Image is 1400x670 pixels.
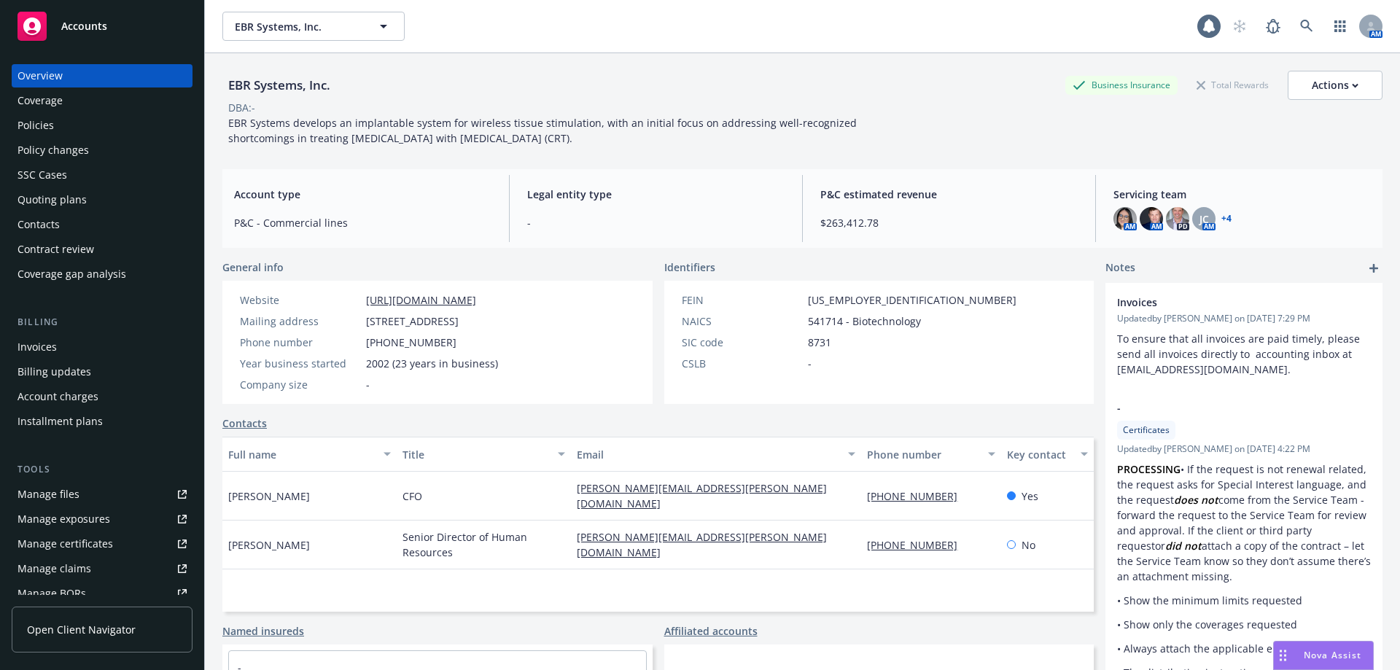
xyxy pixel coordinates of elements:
[867,489,969,503] a: [PHONE_NUMBER]
[17,139,89,162] div: Policy changes
[12,163,192,187] a: SSC Cases
[12,507,192,531] span: Manage exposures
[228,116,860,145] span: EBR Systems develops an implantable system for wireless tissue stimulation, with an initial focus...
[1189,76,1276,94] div: Total Rewards
[12,315,192,330] div: Billing
[17,532,113,556] div: Manage certificates
[820,187,1078,202] span: P&C estimated revenue
[1022,537,1035,553] span: No
[1166,207,1189,230] img: photo
[222,260,284,275] span: General info
[27,622,136,637] span: Open Client Navigator
[222,12,405,41] button: EBR Systems, Inc.
[17,262,126,286] div: Coverage gap analysis
[1117,593,1371,608] p: • Show the minimum limits requested
[366,356,498,371] span: 2002 (23 years in business)
[240,292,360,308] div: Website
[1165,539,1202,553] em: did not
[1288,71,1382,100] button: Actions
[1199,211,1209,227] span: JC
[397,437,571,472] button: Title
[682,292,802,308] div: FEIN
[222,416,267,431] a: Contacts
[17,89,63,112] div: Coverage
[1117,641,1371,656] p: • Always attach the applicable endorsements
[527,187,785,202] span: Legal entity type
[1065,76,1178,94] div: Business Insurance
[402,488,422,504] span: CFO
[1259,12,1288,41] a: Report a Bug
[1117,462,1181,476] strong: PROCESSING
[366,377,370,392] span: -
[222,623,304,639] a: Named insureds
[1174,493,1218,507] em: does not
[228,537,310,553] span: [PERSON_NAME]
[17,114,54,137] div: Policies
[1113,207,1137,230] img: photo
[664,623,758,639] a: Affiliated accounts
[235,19,361,34] span: EBR Systems, Inc.
[808,313,921,329] span: 541714 - Biotechnology
[12,532,192,556] a: Manage certificates
[17,360,91,383] div: Billing updates
[682,313,802,329] div: NAICS
[240,335,360,350] div: Phone number
[228,488,310,504] span: [PERSON_NAME]
[577,530,827,559] a: [PERSON_NAME][EMAIL_ADDRESS][PERSON_NAME][DOMAIN_NAME]
[1117,443,1371,456] span: Updated by [PERSON_NAME] on [DATE] 4:22 PM
[12,139,192,162] a: Policy changes
[1274,642,1292,669] div: Drag to move
[17,213,60,236] div: Contacts
[1221,214,1232,223] a: +4
[12,89,192,112] a: Coverage
[12,582,192,605] a: Manage BORs
[867,447,979,462] div: Phone number
[228,100,255,115] div: DBA: -
[17,238,94,261] div: Contract review
[664,260,715,275] span: Identifiers
[17,483,79,506] div: Manage files
[577,447,839,462] div: Email
[240,356,360,371] div: Year business started
[1022,488,1038,504] span: Yes
[1292,12,1321,41] a: Search
[682,335,802,350] div: SIC code
[571,437,861,472] button: Email
[402,529,565,560] span: Senior Director of Human Resources
[12,557,192,580] a: Manage claims
[17,64,63,87] div: Overview
[861,437,1000,472] button: Phone number
[1117,617,1371,632] p: • Show only the coverages requested
[867,538,969,552] a: [PHONE_NUMBER]
[17,385,98,408] div: Account charges
[240,377,360,392] div: Company size
[1117,312,1371,325] span: Updated by [PERSON_NAME] on [DATE] 7:29 PM
[12,262,192,286] a: Coverage gap analysis
[61,20,107,32] span: Accounts
[1117,461,1371,584] p: • If the request is not renewal related, the request asks for Special Interest language, and the ...
[17,410,103,433] div: Installment plans
[12,410,192,433] a: Installment plans
[12,483,192,506] a: Manage files
[1326,12,1355,41] a: Switch app
[808,335,831,350] span: 8731
[1105,260,1135,277] span: Notes
[1117,400,1333,416] span: -
[12,213,192,236] a: Contacts
[12,64,192,87] a: Overview
[808,356,812,371] span: -
[527,215,785,230] span: -
[222,76,336,95] div: EBR Systems, Inc.
[1105,283,1382,389] div: InvoicesUpdatedby [PERSON_NAME] on [DATE] 7:29 PMTo ensure that all invoices are paid timely, ple...
[17,507,110,531] div: Manage exposures
[402,447,549,462] div: Title
[12,114,192,137] a: Policies
[577,481,827,510] a: [PERSON_NAME][EMAIL_ADDRESS][PERSON_NAME][DOMAIN_NAME]
[12,188,192,211] a: Quoting plans
[17,163,67,187] div: SSC Cases
[240,313,360,329] div: Mailing address
[1365,260,1382,277] a: add
[1001,437,1094,472] button: Key contact
[228,447,375,462] div: Full name
[222,437,397,472] button: Full name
